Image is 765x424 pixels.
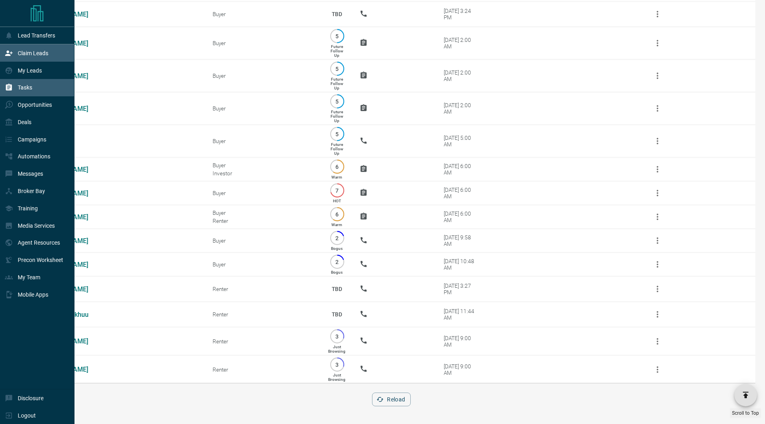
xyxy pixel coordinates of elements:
button: Reload [372,393,410,406]
p: Future Follow Up [331,77,343,90]
p: Just Browsing [328,373,345,382]
div: [DATE] 9:58 AM [444,234,478,247]
div: [DATE] 6:00 AM [444,187,478,200]
div: [DATE] 6:00 AM [444,163,478,176]
div: Buyer [213,73,314,79]
div: Renter [213,218,314,224]
p: TBD [327,303,347,325]
p: 2 [334,259,340,265]
p: 3 [334,362,340,368]
div: [DATE] 2:00 AM [444,37,478,50]
div: [DATE] 2:00 AM [444,69,478,82]
div: [DATE] 9:00 AM [444,335,478,348]
p: 5 [334,131,340,137]
p: TBD [327,3,347,25]
div: Buyer [213,210,314,216]
p: HOT [333,199,341,203]
div: Buyer [213,40,314,46]
div: Buyer [213,11,314,17]
p: Warm [331,222,342,227]
p: TBD [327,278,347,300]
div: [DATE] 3:27 PM [444,283,478,295]
p: 5 [334,66,340,72]
p: 5 [334,98,340,104]
p: 6 [334,164,340,170]
div: Buyer [213,162,314,168]
div: Renter [213,366,314,373]
div: Buyer [213,190,314,196]
p: Bogus [331,246,343,251]
p: 3 [334,333,340,339]
p: Just Browsing [328,345,345,353]
div: Buyer [213,261,314,268]
p: 5 [334,33,340,39]
p: Bogus [331,270,343,274]
div: [DATE] 6:00 AM [444,210,478,223]
p: 2 [334,235,340,241]
div: [DATE] 10:48 AM [444,258,478,271]
div: [DATE] 2:00 AM [444,102,478,115]
div: Renter [213,286,314,292]
p: Future Follow Up [331,110,343,123]
div: [DATE] 5:00 AM [444,135,478,148]
p: 7 [334,187,340,193]
div: Renter [213,338,314,345]
div: [DATE] 9:00 AM [444,363,478,376]
div: Buyer [213,237,314,244]
span: Scroll to Top [732,410,759,416]
div: [DATE] 3:24 PM [444,8,478,21]
div: Renter [213,311,314,318]
div: Investor [213,170,314,177]
p: Warm [331,175,342,179]
div: Buyer [213,105,314,112]
div: [DATE] 11:44 AM [444,308,478,321]
p: Future Follow Up [331,44,343,58]
p: Future Follow Up [331,142,343,156]
p: 6 [334,211,340,217]
div: Buyer [213,138,314,144]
